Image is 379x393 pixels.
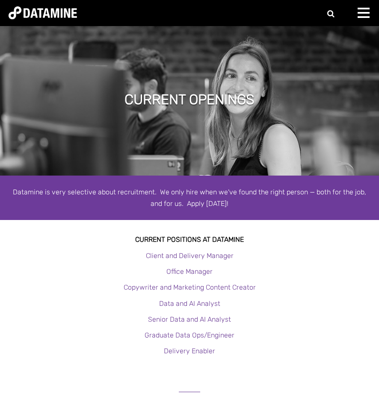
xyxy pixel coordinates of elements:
div: Datamine is very selective about recruitment. We only hire when we've found the right person — bo... [9,186,370,209]
strong: Current Positions at datamine [135,235,244,243]
h1: Current Openings [124,90,255,109]
a: Office Manager [166,267,213,276]
a: Client and Delivery Manager [146,252,234,260]
a: Copywriter and Marketing Content Creator [124,283,256,291]
a: Graduate Data Ops/Engineer [145,331,234,339]
a: Delivery Enabler [164,347,215,355]
a: Senior Data and AI Analyst [148,315,231,323]
a: Data and AI Analyst [159,299,220,308]
img: Datamine [9,6,77,19]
